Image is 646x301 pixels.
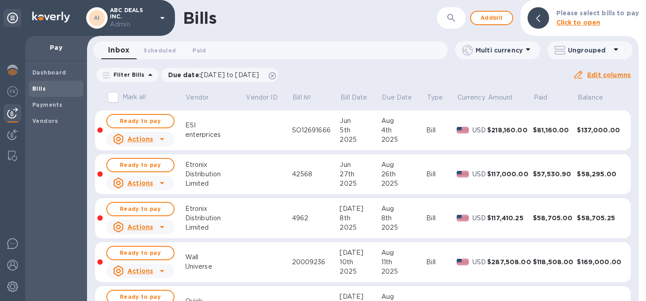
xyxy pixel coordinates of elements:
[478,13,505,23] span: Add bill
[381,170,427,179] div: 26th
[340,93,379,102] span: Bill Date
[292,257,340,267] div: 20009236
[340,223,381,232] div: 2025
[144,46,176,55] span: Scheduled
[578,93,615,102] span: Balance
[340,248,381,257] div: [DATE]
[472,126,488,135] p: USD
[381,126,427,135] div: 4th
[106,246,175,260] button: Ready to pay
[381,135,427,144] div: 2025
[110,71,145,79] p: Filter Bills
[168,70,264,79] p: Due date :
[381,204,427,214] div: Aug
[340,204,381,214] div: [DATE]
[381,223,427,232] div: 2025
[114,204,166,214] span: Ready to pay
[568,46,611,55] p: Ungrouped
[340,179,381,188] div: 2025
[292,93,311,102] p: Bill №
[127,179,153,187] u: Actions
[472,170,488,179] p: USD
[340,160,381,170] div: Jun
[381,160,427,170] div: Aug
[114,160,166,170] span: Ready to pay
[108,44,129,57] span: Inbox
[340,267,381,276] div: 2025
[106,202,175,216] button: Ready to pay
[340,214,381,223] div: 8th
[533,126,577,135] div: $81,160.00
[577,257,623,266] div: $169,000.00
[470,11,513,25] button: Addbill
[114,116,166,127] span: Ready to pay
[192,46,206,55] span: Paid
[185,204,245,214] div: Etronix
[32,43,80,52] p: Pay
[246,93,289,102] span: Vendor ID
[127,223,153,231] u: Actions
[487,214,533,222] div: $117,410.25
[457,127,469,133] img: USD
[487,257,533,266] div: $287,508.00
[534,93,548,102] p: Paid
[382,93,412,102] p: Due Date
[185,223,245,232] div: Limited
[340,135,381,144] div: 2025
[292,126,340,135] div: SO12691666
[427,93,455,102] span: Type
[587,71,631,79] u: Edit columns
[292,170,340,179] div: 42568
[185,253,245,262] div: Wall
[381,116,427,126] div: Aug
[533,214,577,222] div: $58,705.00
[292,93,323,102] span: Bill №
[340,116,381,126] div: Jun
[32,85,46,92] b: Bills
[127,267,153,275] u: Actions
[556,19,601,26] b: Click to open
[32,69,66,76] b: Dashboard
[457,215,469,221] img: USD
[292,214,340,223] div: 4962
[577,126,623,135] div: $137,000.00
[381,214,427,223] div: 8th
[32,12,70,22] img: Logo
[340,170,381,179] div: 27th
[4,9,22,27] div: Unpin categories
[577,214,623,222] div: $58,705.25
[381,267,427,276] div: 2025
[110,20,155,29] p: Admin
[106,158,175,172] button: Ready to pay
[381,179,427,188] div: 2025
[32,118,58,124] b: Vendors
[533,170,577,179] div: $57,530.90
[487,126,533,135] div: $218,160.00
[533,257,577,266] div: $118,508.00
[427,93,443,102] p: Type
[185,121,245,130] div: ESI
[426,126,457,135] div: Bill
[426,170,457,179] div: Bill
[106,114,175,128] button: Ready to pay
[122,92,146,102] p: Mark all
[340,126,381,135] div: 5th
[185,214,245,223] div: Distribution
[381,248,427,257] div: Aug
[340,93,367,102] p: Bill Date
[114,248,166,258] span: Ready to pay
[534,93,559,102] span: Paid
[186,93,220,102] span: Vendor
[185,262,245,271] div: Universe
[578,93,603,102] p: Balance
[183,9,216,27] h1: Bills
[186,93,209,102] p: Vendor
[577,170,623,179] div: $58,295.00
[381,257,427,267] div: 11th
[472,214,488,223] p: USD
[127,135,153,143] u: Actions
[487,170,533,179] div: $117,000.00
[488,93,513,102] p: Amount
[488,93,525,102] span: Amount
[426,214,457,223] div: Bill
